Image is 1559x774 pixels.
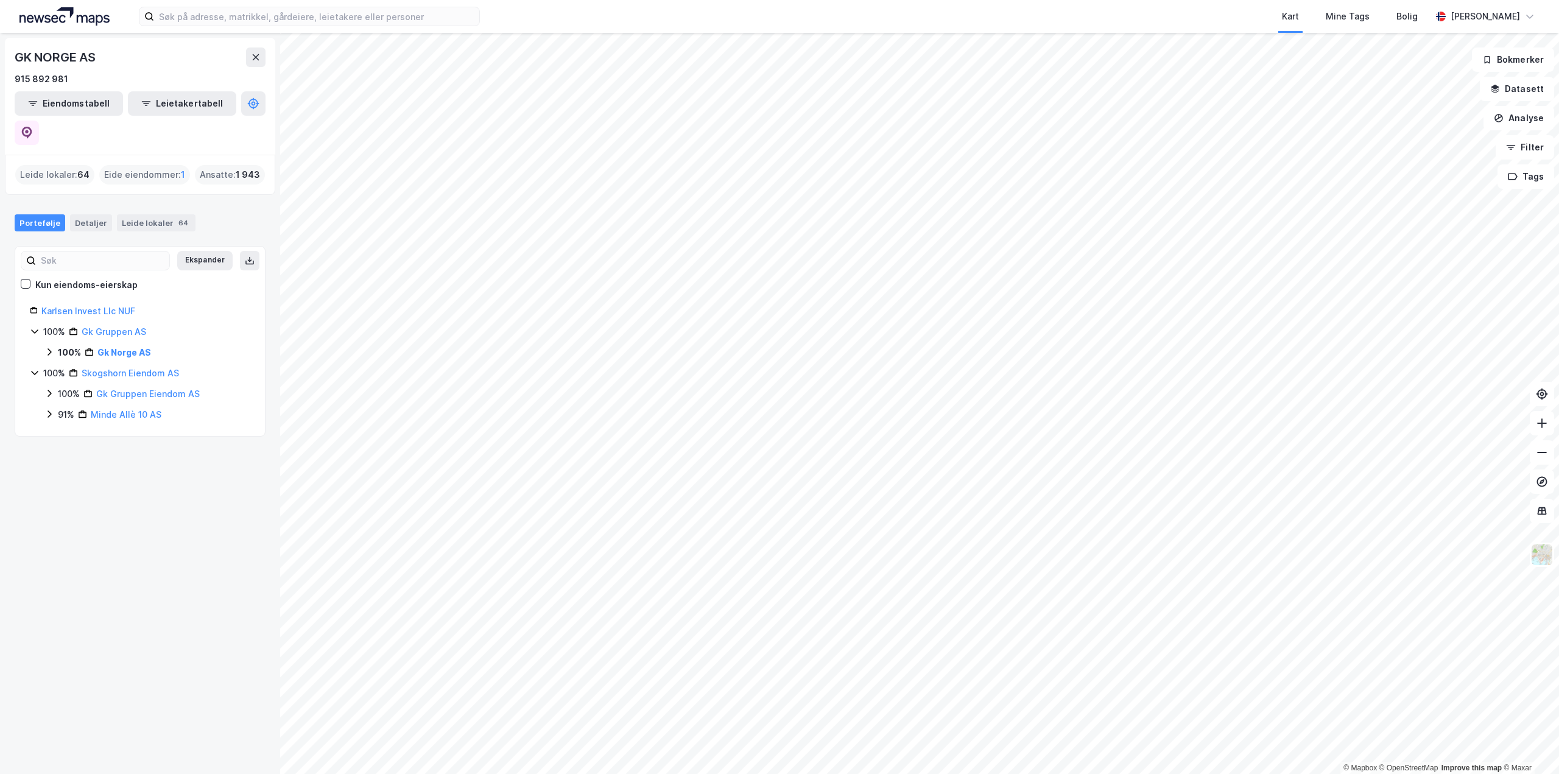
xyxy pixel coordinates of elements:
[195,165,265,185] div: Ansatte :
[91,409,161,420] a: Minde Allè 10 AS
[97,347,151,357] a: Gk Norge AS
[99,165,190,185] div: Eide eiendommer :
[154,7,479,26] input: Søk på adresse, matrikkel, gårdeiere, leietakere eller personer
[15,165,94,185] div: Leide lokaler :
[15,72,68,86] div: 915 892 981
[1530,543,1554,566] img: Z
[177,251,233,270] button: Ekspander
[15,91,123,116] button: Eiendomstabell
[1483,106,1554,130] button: Analyse
[77,167,90,182] span: 64
[1451,9,1520,24] div: [PERSON_NAME]
[43,366,65,381] div: 100%
[43,325,65,339] div: 100%
[1441,764,1502,772] a: Improve this map
[176,217,191,229] div: 64
[19,7,110,26] img: logo.a4113a55bc3d86da70a041830d287a7e.svg
[181,167,185,182] span: 1
[1496,135,1554,160] button: Filter
[96,389,200,399] a: Gk Gruppen Eiendom AS
[15,214,65,231] div: Portefølje
[36,252,169,270] input: Søk
[82,368,179,378] a: Skogshorn Eiendom AS
[1379,764,1438,772] a: OpenStreetMap
[1396,9,1418,24] div: Bolig
[58,345,81,360] div: 100%
[1480,77,1554,101] button: Datasett
[58,387,80,401] div: 100%
[82,326,146,337] a: Gk Gruppen AS
[1498,716,1559,774] iframe: Chat Widget
[1343,764,1377,772] a: Mapbox
[1282,9,1299,24] div: Kart
[128,91,236,116] button: Leietakertabell
[35,278,138,292] div: Kun eiendoms-eierskap
[41,306,135,316] a: Karlsen Invest Llc NUF
[15,47,98,67] div: GK NORGE AS
[1498,716,1559,774] div: Kontrollprogram for chat
[1497,164,1554,189] button: Tags
[1326,9,1370,24] div: Mine Tags
[58,407,74,422] div: 91%
[236,167,260,182] span: 1 943
[1472,47,1554,72] button: Bokmerker
[70,214,112,231] div: Detaljer
[117,214,195,231] div: Leide lokaler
